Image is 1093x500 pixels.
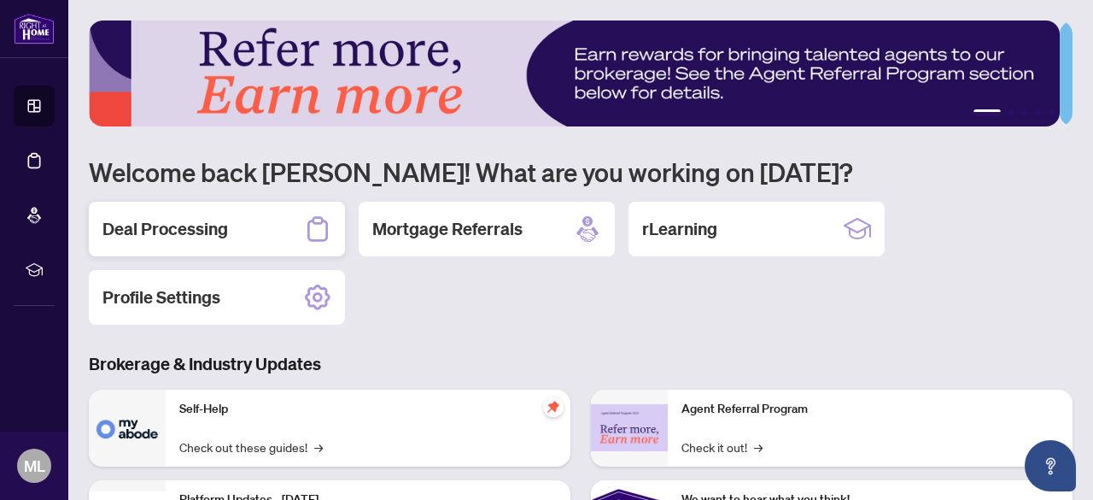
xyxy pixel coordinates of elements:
[543,397,564,417] span: pushpin
[14,13,55,44] img: logo
[681,400,1059,419] p: Agent Referral Program
[89,390,166,467] img: Self-Help
[591,404,668,451] img: Agent Referral Program
[24,454,45,478] span: ML
[973,109,1001,116] button: 1
[1021,109,1028,116] button: 3
[179,438,323,456] a: Check out these guides!→
[1008,109,1014,116] button: 2
[102,285,220,309] h2: Profile Settings
[681,438,763,456] a: Check it out!→
[89,21,1060,126] img: Slide 0
[89,156,1073,188] h1: Welcome back [PERSON_NAME]! What are you working on [DATE]?
[179,400,557,419] p: Self-Help
[754,438,763,456] span: →
[372,217,523,241] h2: Mortgage Referrals
[89,352,1073,376] h3: Brokerage & Industry Updates
[102,217,228,241] h2: Deal Processing
[1049,109,1055,116] button: 5
[1025,440,1076,491] button: Open asap
[314,438,323,456] span: →
[1035,109,1042,116] button: 4
[642,217,717,241] h2: rLearning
